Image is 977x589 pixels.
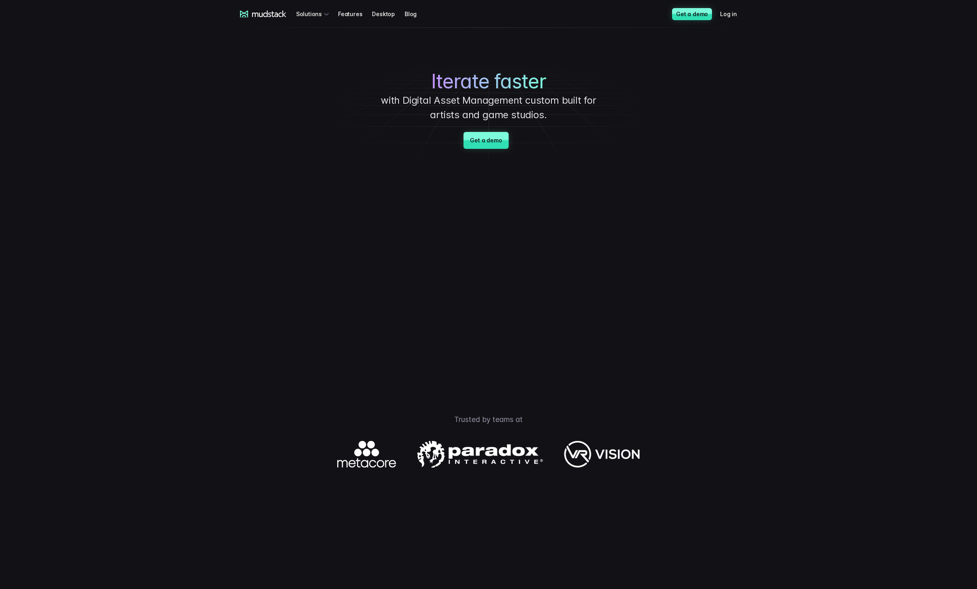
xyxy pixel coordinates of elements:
p: with Digital Asset Management custom built for artists and game studios. [367,93,610,122]
a: Log in [720,6,747,21]
span: Iterate faster [431,70,546,93]
a: Get a demo [672,8,712,20]
img: Logos of companies using mudstack. [337,441,640,468]
a: Blog [405,6,426,21]
a: Get a demo [463,132,508,149]
p: Trusted by teams at [206,414,771,425]
a: Desktop [372,6,405,21]
div: Solutions [296,6,332,21]
a: Features [338,6,372,21]
a: mudstack logo [240,10,286,18]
